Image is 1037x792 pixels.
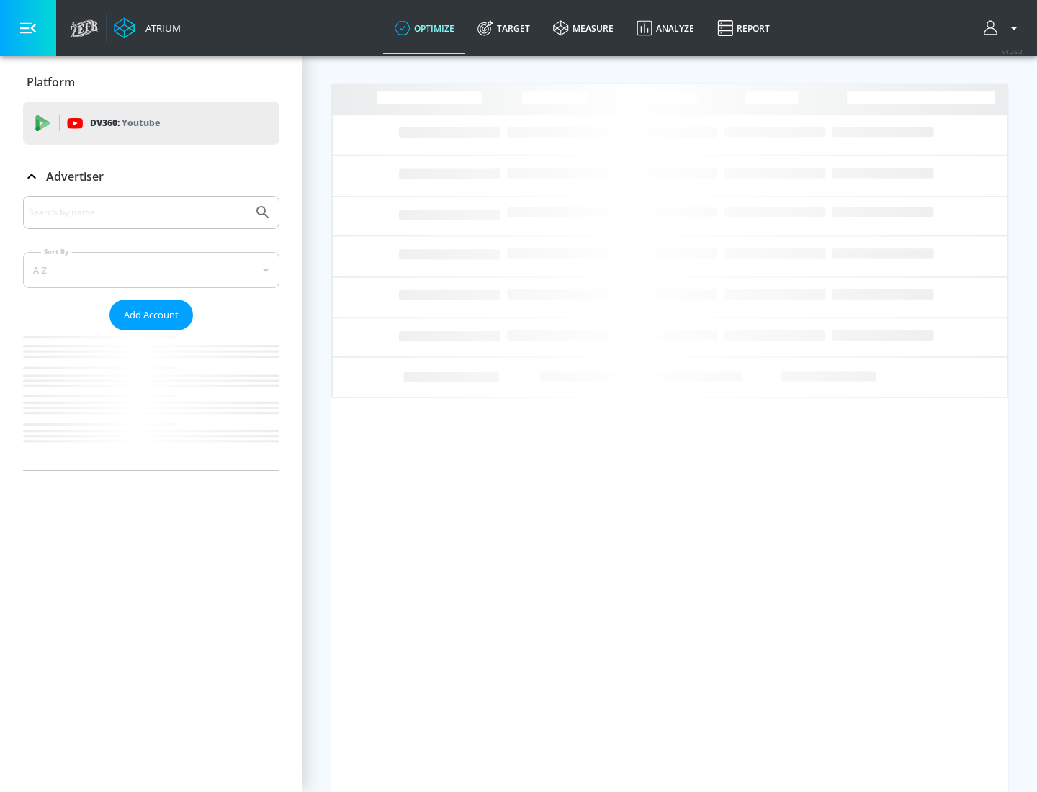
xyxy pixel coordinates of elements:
button: Add Account [109,300,193,330]
input: Search by name [29,203,247,222]
span: Add Account [124,307,179,323]
div: A-Z [23,252,279,288]
p: Advertiser [46,168,104,184]
p: Youtube [122,115,160,130]
a: Report [706,2,781,54]
p: DV360: [90,115,160,131]
a: optimize [383,2,466,54]
div: Advertiser [23,196,279,470]
div: DV360: Youtube [23,102,279,145]
div: Advertiser [23,156,279,197]
a: Analyze [625,2,706,54]
a: Atrium [114,17,181,39]
label: Sort By [41,247,72,256]
div: Atrium [140,22,181,35]
div: Platform [23,62,279,102]
a: measure [542,2,625,54]
nav: list of Advertiser [23,330,279,470]
span: v 4.25.2 [1002,48,1023,55]
p: Platform [27,74,75,90]
a: Target [466,2,542,54]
